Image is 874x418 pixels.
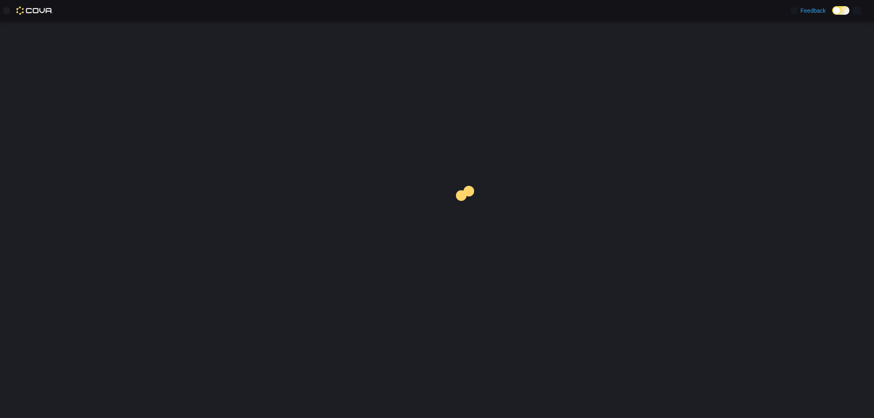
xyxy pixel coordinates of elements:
img: cova-loader [437,180,499,241]
span: Feedback [801,7,826,15]
input: Dark Mode [832,6,849,15]
a: Feedback [788,2,829,19]
img: Cova [16,7,53,15]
